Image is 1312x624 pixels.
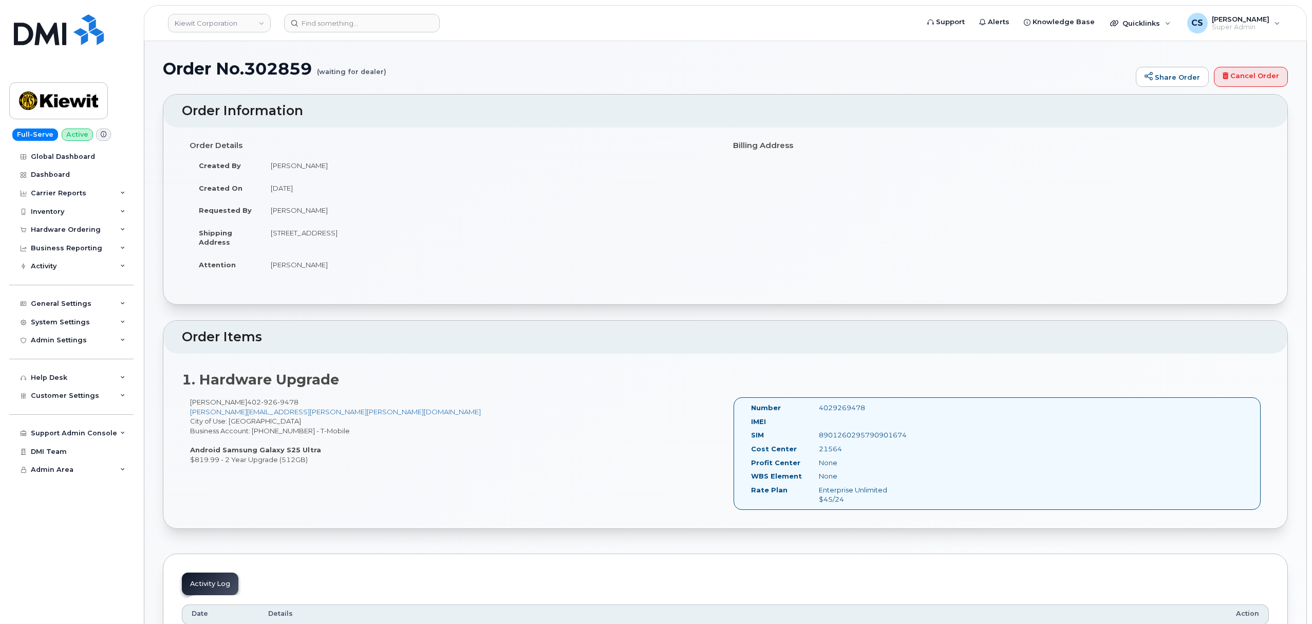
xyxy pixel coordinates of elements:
[733,141,1261,150] h4: Billing Address
[277,398,298,406] span: 9478
[751,417,766,427] label: IMEI
[317,60,386,76] small: (waiting for dealer)
[182,397,725,464] div: [PERSON_NAME] City of Use: [GEOGRAPHIC_DATA] Business Account: [PHONE_NUMBER] - T-Mobile $819.99 ...
[811,430,906,440] div: 8901260295790901674
[261,253,718,276] td: [PERSON_NAME]
[751,403,781,413] label: Number
[199,184,242,192] strong: Created On
[261,222,718,253] td: [STREET_ADDRESS]
[751,485,788,495] label: Rate Plan
[261,398,277,406] span: 926
[192,609,208,618] span: Date
[751,444,797,454] label: Cost Center
[811,444,906,454] div: 21564
[1267,579,1304,616] iframe: Messenger Launcher
[199,261,236,269] strong: Attention
[199,229,232,247] strong: Shipping Address
[811,458,906,468] div: None
[182,104,1269,118] h2: Order Information
[190,408,481,416] a: [PERSON_NAME][EMAIL_ADDRESS][PERSON_NAME][PERSON_NAME][DOMAIN_NAME]
[182,330,1269,344] h2: Order Items
[190,141,718,150] h4: Order Details
[261,177,718,199] td: [DATE]
[247,398,298,406] span: 402
[268,609,293,618] span: Details
[261,154,718,177] td: [PERSON_NAME]
[751,430,764,440] label: SIM
[163,60,1131,78] h1: Order No.302859
[199,161,241,170] strong: Created By
[190,446,321,454] strong: Android Samsung Galaxy S25 Ultra
[811,485,906,504] div: Enterprise Unlimited $45/24
[261,199,718,222] td: [PERSON_NAME]
[751,471,802,481] label: WBS Element
[199,206,252,214] strong: Requested By
[811,403,906,413] div: 4029269478
[1214,67,1288,87] a: Cancel Order
[751,458,800,468] label: Profit Center
[182,371,339,388] strong: 1. Hardware Upgrade
[1136,67,1209,87] a: Share Order
[811,471,906,481] div: None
